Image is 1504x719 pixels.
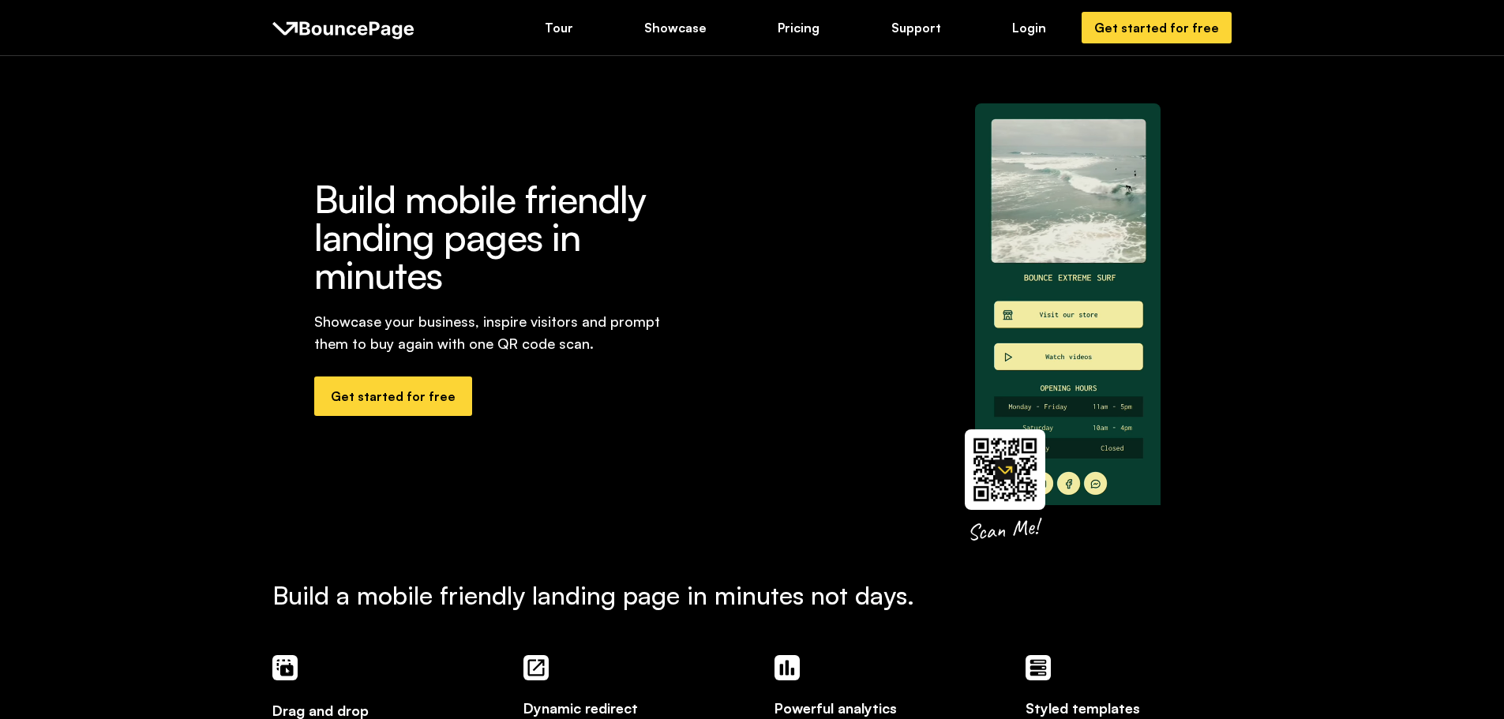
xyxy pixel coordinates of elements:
[880,13,952,42] a: Support
[314,180,688,294] h1: Build mobile friendly landing pages in minutes
[272,579,1232,611] h3: Build a mobile friendly landing page in minutes not days.
[534,13,584,42] a: Tour
[331,388,456,405] div: Get started for free
[644,19,707,36] div: Showcase
[633,13,718,42] a: Showcase
[1082,12,1232,43] a: Get started for free
[778,19,820,36] div: Pricing
[523,697,638,719] h5: Dynamic redirect
[775,697,897,719] h5: Powerful analytics
[545,19,573,36] div: Tour
[314,376,472,416] a: Get started for free
[1026,697,1140,719] h5: Styled templates
[891,19,941,36] div: Support
[966,512,1039,547] div: Scan Me!
[1012,19,1046,36] div: Login
[314,310,688,354] div: Showcase your business, inspire visitors and prompt them to buy again with one QR code scan.
[1001,13,1057,42] a: Login
[767,13,831,42] a: Pricing
[1094,19,1219,36] div: Get started for free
